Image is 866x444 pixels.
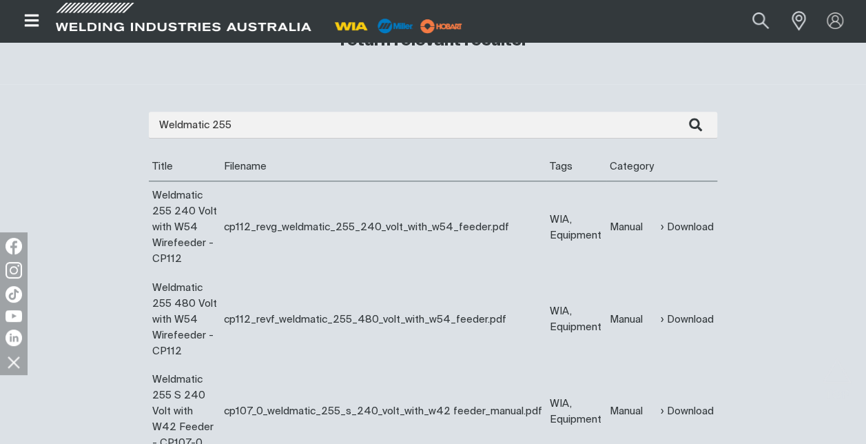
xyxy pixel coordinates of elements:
td: cp112_revf_weldmatic_255_480_volt_with_w54_feeder.pdf [220,274,546,365]
td: Weldmatic 255 240 Volt with W54 Wirefeeder - CP112 [149,181,220,274]
img: Facebook [6,238,22,254]
a: Download [661,219,714,235]
td: WIA, Equipment [546,181,606,274]
th: Category [606,152,657,181]
input: Product name or item number... [720,6,784,37]
img: hide socials [2,350,25,374]
img: Instagram [6,262,22,279]
th: Title [149,152,220,181]
a: Download [661,403,714,419]
th: Filename [220,152,546,181]
td: cp112_revg_weldmatic_255_240_volt_with_w54_feeder.pdf [220,181,546,274]
button: Search products [737,6,784,37]
img: YouTube [6,310,22,322]
td: Weldmatic 255 480 Volt with W54 Wirefeeder - CP112 [149,274,220,365]
img: LinkedIn [6,330,22,346]
a: miller [416,21,466,31]
input: Enter search... [149,112,717,139]
button: Scroll to top [821,358,852,389]
th: Tags [546,152,606,181]
img: miller [416,16,466,37]
td: Manual [606,274,657,365]
a: Download [661,312,714,327]
td: WIA, Equipment [546,274,606,365]
img: TikTok [6,286,22,303]
td: Manual [606,181,657,274]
